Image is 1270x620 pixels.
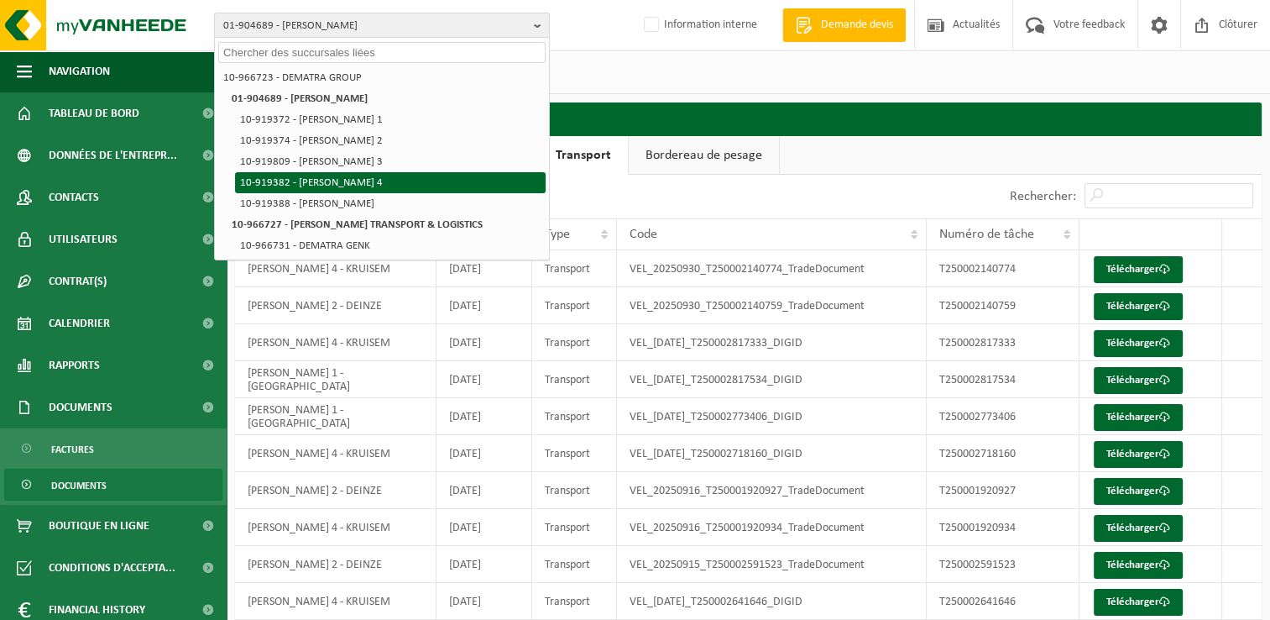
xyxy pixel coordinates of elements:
td: T250001920927 [927,472,1079,509]
td: T250002817333 [927,324,1079,361]
strong: 01-904689 - [PERSON_NAME] [232,93,368,104]
td: T250001920934 [927,509,1079,546]
td: [DATE] [436,324,532,361]
td: [PERSON_NAME] 4 - KRUISEM [235,583,436,620]
li: 10-966731 - DEMATRA GENK [235,235,546,256]
td: [PERSON_NAME] 4 - KRUISEM [235,435,436,472]
td: T250002718160 [927,435,1079,472]
td: T250002591523 [927,546,1079,583]
h2: Documents [235,102,1262,135]
a: Factures [4,433,222,465]
td: [DATE] [436,583,532,620]
li: 10-919372 - [PERSON_NAME] 1 [235,109,546,130]
td: [PERSON_NAME] 4 - KRUISEM [235,324,436,361]
td: [PERSON_NAME] 1 - [GEOGRAPHIC_DATA] [235,398,436,435]
a: Documents [4,469,222,501]
span: Documents [49,386,112,428]
a: Bordereau de pesage [629,136,779,175]
span: Boutique en ligne [49,505,149,547]
td: Transport [532,509,617,546]
td: Transport [532,398,617,435]
a: Télécharger [1094,367,1183,394]
td: Transport [532,435,617,472]
td: Transport [532,250,617,287]
span: Documents [51,470,107,502]
span: Demande devis [817,17,897,34]
td: [PERSON_NAME] 2 - DEINZE [235,472,436,509]
span: Factures [51,433,94,465]
td: [PERSON_NAME] 2 - DEINZE [235,546,436,583]
td: [PERSON_NAME] 4 - KRUISEM [235,250,436,287]
td: VEL_[DATE]_T250002641646_DIGID [617,583,928,620]
td: [DATE] [436,546,532,583]
a: Télécharger [1094,256,1183,283]
td: [PERSON_NAME] 4 - KRUISEM [235,509,436,546]
td: Transport [532,361,617,398]
td: Transport [532,287,617,324]
li: 10-919382 - [PERSON_NAME] 4 [235,172,546,193]
span: 01-904689 - [PERSON_NAME] [223,13,527,39]
td: [DATE] [436,287,532,324]
label: Information interne [640,13,757,38]
td: [DATE] [436,398,532,435]
td: VEL_20250915_T250002591523_TradeDocument [617,546,928,583]
td: VEL_[DATE]_T250002773406_DIGID [617,398,928,435]
span: Calendrier [49,302,110,344]
strong: 10-966727 - [PERSON_NAME] TRANSPORT & LOGISTICS [232,219,483,230]
td: [DATE] [436,361,532,398]
td: Transport [532,546,617,583]
td: VEL_20250930_T250002140774_TradeDocument [617,250,928,287]
span: Données de l'entrepr... [49,134,177,176]
span: Utilisateurs [49,218,118,260]
td: VEL_[DATE]_T250002817333_DIGID [617,324,928,361]
td: [DATE] [436,472,532,509]
label: Rechercher: [1010,190,1076,203]
td: VEL_20250930_T250002140759_TradeDocument [617,287,928,324]
span: Conditions d'accepta... [49,547,175,589]
a: Télécharger [1094,293,1183,320]
td: [PERSON_NAME] 1 - [GEOGRAPHIC_DATA] [235,361,436,398]
li: 10-919809 - [PERSON_NAME] 3 [235,151,546,172]
li: 10-966723 - DEMATRA GROUP [218,67,546,88]
td: T250002140759 [927,287,1079,324]
td: Transport [532,324,617,361]
input: Chercher des succursales liées [218,42,546,63]
a: Transport [539,136,628,175]
td: Transport [532,583,617,620]
a: Télécharger [1094,589,1183,616]
a: Télécharger [1094,441,1183,468]
td: T250002140774 [927,250,1079,287]
td: VEL_[DATE]_T250002718160_DIGID [617,435,928,472]
a: Télécharger [1094,552,1183,579]
span: Type [545,228,570,241]
td: T250002817534 [927,361,1079,398]
td: T250002641646 [927,583,1079,620]
td: [DATE] [436,250,532,287]
a: Télécharger [1094,404,1183,431]
td: T250002773406 [927,398,1079,435]
td: VEL_20250916_T250001920934_TradeDocument [617,509,928,546]
td: [DATE] [436,435,532,472]
a: Demande devis [782,8,906,42]
span: Navigation [49,50,110,92]
td: VEL_[DATE]_T250002817534_DIGID [617,361,928,398]
td: Transport [532,472,617,509]
a: Télécharger [1094,478,1183,505]
span: Numéro de tâche [939,228,1034,241]
a: Télécharger [1094,330,1183,357]
span: Tableau de bord [49,92,139,134]
li: 10-919388 - [PERSON_NAME] [235,193,546,214]
span: Contrat(s) [49,260,107,302]
span: Contacts [49,176,99,218]
button: 01-904689 - [PERSON_NAME] [214,13,550,38]
li: 10-919374 - [PERSON_NAME] 2 [235,130,546,151]
span: Code [630,228,657,241]
td: [DATE] [436,509,532,546]
a: Télécharger [1094,515,1183,542]
td: VEL_20250916_T250001920927_TradeDocument [617,472,928,509]
span: Rapports [49,344,100,386]
td: [PERSON_NAME] 2 - DEINZE [235,287,436,324]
